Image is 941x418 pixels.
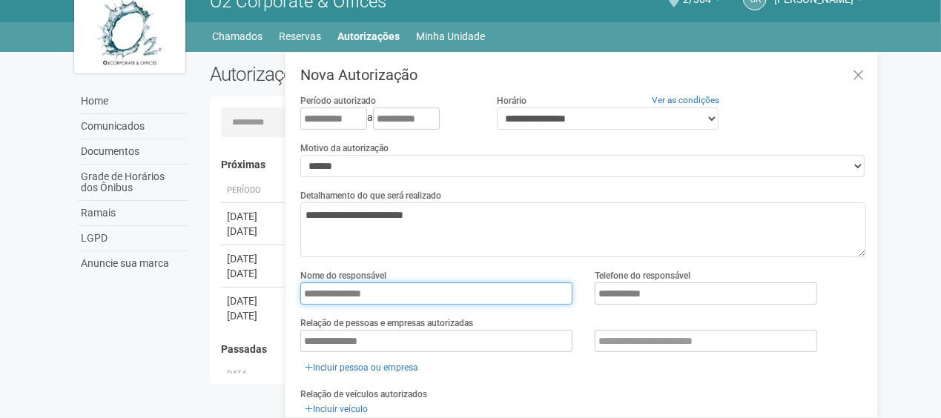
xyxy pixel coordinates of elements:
[497,94,526,107] label: Horário
[221,344,856,355] h4: Passadas
[227,293,282,308] div: [DATE]
[300,107,474,130] div: a
[652,95,719,105] a: Ver as condições
[210,63,527,85] h2: Autorizações
[595,269,690,282] label: Telefone do responsável
[300,142,389,155] label: Motivo da autorização
[338,26,400,47] a: Autorizações
[300,316,473,330] label: Relação de pessoas e empresas autorizadas
[221,159,856,170] h4: Próximas
[78,226,188,251] a: LGPD
[227,308,282,323] div: [DATE]
[300,67,866,82] h3: Nova Autorização
[221,179,288,203] th: Período
[300,94,376,107] label: Período autorizado
[78,89,188,114] a: Home
[78,165,188,201] a: Grade de Horários dos Ônibus
[300,388,427,401] label: Relação de veículos autorizados
[78,114,188,139] a: Comunicados
[417,26,486,47] a: Minha Unidade
[78,251,188,276] a: Anuncie sua marca
[300,359,423,376] a: Incluir pessoa ou empresa
[221,362,288,387] th: Data
[300,269,386,282] label: Nome do responsável
[78,201,188,226] a: Ramais
[227,266,282,281] div: [DATE]
[227,251,282,266] div: [DATE]
[78,139,188,165] a: Documentos
[213,26,263,47] a: Chamados
[300,189,441,202] label: Detalhamento do que será realizado
[280,26,322,47] a: Reservas
[227,224,282,239] div: [DATE]
[300,401,372,417] a: Incluir veículo
[227,209,282,224] div: [DATE]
